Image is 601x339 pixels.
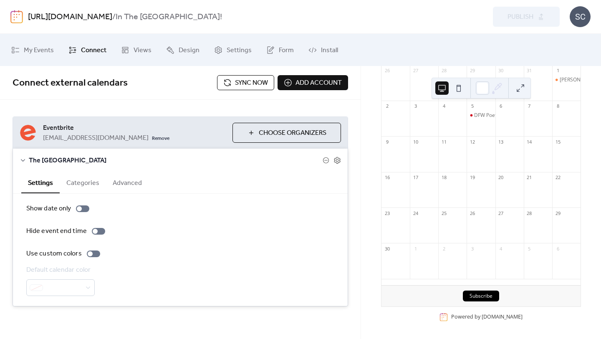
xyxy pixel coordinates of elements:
span: Settings [227,44,252,57]
button: Categories [60,172,106,192]
div: DFW Poetry Slam [474,112,514,119]
div: 27 [498,210,504,216]
div: 6 [498,103,504,109]
div: 21 [526,175,533,181]
div: Powered by [451,314,523,321]
div: 29 [469,68,475,74]
div: 30 [384,245,390,252]
div: 27 [412,68,419,74]
a: Design [160,37,206,63]
div: 5 [526,245,533,252]
img: logo [10,10,23,23]
a: [URL][DOMAIN_NAME] [28,9,112,25]
span: My Events [24,44,54,57]
div: 14 [526,139,533,145]
div: 15 [555,139,561,145]
div: Default calendar color [26,265,93,275]
div: SC [570,6,591,27]
div: 2 [441,245,447,252]
div: 16 [384,175,390,181]
button: Settings [21,172,60,193]
div: DFW Poetry Slam [467,112,495,119]
div: 26 [384,68,390,74]
span: Connect external calendars [13,74,128,92]
div: 11 [441,139,447,145]
span: [EMAIL_ADDRESS][DOMAIN_NAME] [43,133,149,143]
span: Views [134,44,152,57]
b: / [112,9,116,25]
a: Form [260,37,300,63]
button: Subscribe [463,291,499,301]
span: Design [179,44,199,57]
div: 20 [498,175,504,181]
div: 29 [555,210,561,216]
button: Choose Organizers [232,123,341,143]
span: Remove [152,135,169,142]
span: Sync now [235,78,268,88]
button: Advanced [106,172,149,192]
div: Shun Milli Live [552,76,581,83]
div: 3 [469,245,475,252]
a: Settings [208,37,258,63]
div: Hide event end time [26,226,87,236]
span: Install [321,44,338,57]
div: 4 [498,245,504,252]
a: Connect [62,37,113,63]
div: 8 [555,103,561,109]
img: eventbrite [20,124,36,141]
div: 18 [441,175,447,181]
span: Choose Organizers [259,128,326,138]
div: 7 [526,103,533,109]
div: 28 [441,68,447,74]
div: 1 [555,68,561,74]
span: Form [279,44,294,57]
b: In The [GEOGRAPHIC_DATA]! [116,9,222,25]
div: 4 [441,103,447,109]
div: 31 [526,68,533,74]
span: Eventbrite [43,123,226,133]
div: 10 [412,139,419,145]
div: 26 [469,210,475,216]
button: Sync now [217,75,274,90]
div: 24 [412,210,419,216]
div: Use custom colors [26,249,82,259]
a: Views [115,37,158,63]
div: 22 [555,175,561,181]
div: 28 [526,210,533,216]
div: 1 [412,245,419,252]
span: Add account [295,78,342,88]
div: 3 [412,103,419,109]
a: [DOMAIN_NAME] [482,314,523,321]
div: 17 [412,175,419,181]
a: Install [302,37,344,63]
div: Show date only [26,204,71,214]
div: 6 [555,245,561,252]
div: 12 [469,139,475,145]
div: 30 [498,68,504,74]
a: My Events [5,37,60,63]
div: 5 [469,103,475,109]
div: 23 [384,210,390,216]
div: 25 [441,210,447,216]
div: 19 [469,175,475,181]
span: The [GEOGRAPHIC_DATA] [29,156,323,166]
div: 13 [498,139,504,145]
div: 9 [384,139,390,145]
button: Add account [278,75,348,90]
div: 2 [384,103,390,109]
span: Connect [81,44,106,57]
